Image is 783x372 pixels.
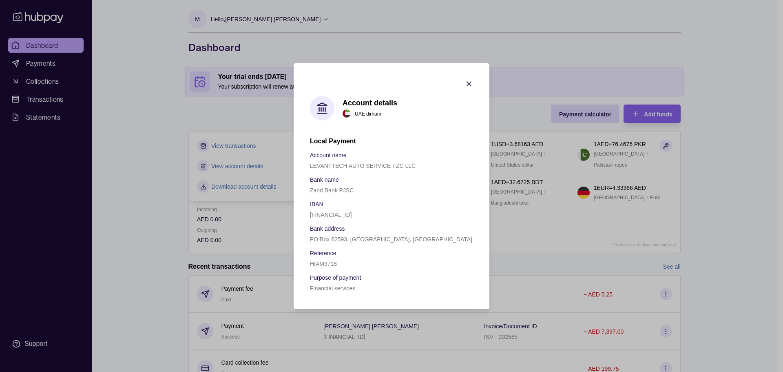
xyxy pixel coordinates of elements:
[310,152,347,158] p: Account name
[310,285,355,292] p: Financial services
[310,274,361,281] p: Purpose of payment
[355,109,381,118] p: UAE dirham
[310,176,339,183] p: Bank name
[310,261,337,267] p: HIAM9718
[310,236,472,243] p: PO Box 62593, [GEOGRAPHIC_DATA], [GEOGRAPHIC_DATA]
[310,187,354,194] p: Zand Bank PJSC
[343,109,351,118] img: ae
[310,163,416,169] p: LEVANTTECH AUTO SERVICE FZC LLC
[310,201,323,207] p: IBAN
[310,225,345,232] p: Bank address
[310,212,352,218] p: [FINANCIAL_ID]
[310,137,473,146] h2: Local Payment
[343,98,397,107] h1: Account details
[310,250,336,256] p: Reference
